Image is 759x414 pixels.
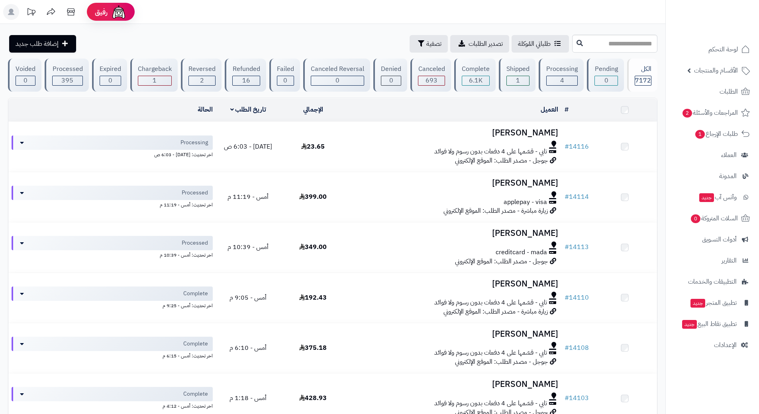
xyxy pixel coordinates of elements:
span: Complete [183,390,208,398]
span: تصدير الطلبات [469,39,503,49]
span: [DATE] - 6:03 ص [224,142,272,151]
span: وآتس آب [698,192,737,203]
div: 1 [138,76,171,85]
a: وآتس آبجديد [671,188,754,207]
a: #14113 [565,242,589,252]
span: 2 [200,76,204,85]
a: لوحة التحكم [671,40,754,59]
a: إضافة طلب جديد [9,35,76,53]
a: تاريخ الطلب [230,105,267,114]
a: Processed 395 [43,59,90,92]
span: جديد [690,299,705,308]
div: 0 [277,76,294,85]
a: #14114 [565,192,589,202]
span: Complete [183,290,208,298]
span: جديد [699,193,714,202]
div: 6060 [462,76,489,85]
a: #14116 [565,142,589,151]
span: 2 [683,109,692,118]
div: Failed [277,65,294,74]
div: اخر تحديث: [DATE] - 6:03 ص [12,150,213,158]
span: Processed [182,189,208,197]
span: أدوات التسويق [702,234,737,245]
span: زيارة مباشرة - مصدر الطلب: الموقع الإلكتروني [443,307,548,316]
span: تابي - قسّمها على 4 دفعات بدون رسوم ولا فوائد [434,298,547,307]
div: اخر تحديث: أمس - 11:19 م [12,200,213,208]
span: creditcard - mada [496,248,547,257]
div: 2 [189,76,215,85]
span: # [565,393,569,403]
span: 4 [560,76,564,85]
span: طلباتي المُوكلة [518,39,551,49]
a: الإعدادات [671,336,754,355]
span: رفيق [95,7,108,17]
span: الإعدادات [714,339,737,351]
div: Voided [16,65,35,74]
a: Chargeback 1 [129,59,179,92]
span: جديد [682,320,697,329]
a: الطلبات [671,82,754,101]
a: Expired 0 [90,59,129,92]
span: 0 [389,76,393,85]
span: # [565,192,569,202]
span: 23.65 [301,142,325,151]
span: أمس - 1:18 م [229,393,267,403]
a: أدوات التسويق [671,230,754,249]
span: 192.43 [299,293,327,302]
span: 0 [335,76,339,85]
span: تابي - قسّمها على 4 دفعات بدون رسوم ولا فوائد [434,147,547,156]
a: طلباتي المُوكلة [512,35,569,53]
span: تابي - قسّمها على 4 دفعات بدون رسوم ولا فوائد [434,399,547,408]
div: 395 [53,76,82,85]
span: 0 [24,76,27,85]
a: #14108 [565,343,589,353]
span: التطبيقات والخدمات [688,276,737,287]
div: Shipped [506,65,530,74]
a: #14110 [565,293,589,302]
h3: [PERSON_NAME] [349,179,558,188]
div: اخر تحديث: أمس - 6:15 م [12,351,213,359]
div: 0 [381,76,401,85]
img: ai-face.png [111,4,127,20]
div: Complete [462,65,490,74]
a: التطبيقات والخدمات [671,272,754,291]
a: تطبيق نقاط البيعجديد [671,314,754,334]
span: Processed [182,239,208,247]
span: 399.00 [299,192,327,202]
span: تصفية [426,39,441,49]
div: Expired [100,65,121,74]
h3: [PERSON_NAME] [349,128,558,137]
span: تطبيق المتجر [690,297,737,308]
span: السلات المتروكة [690,213,738,224]
h3: [PERSON_NAME] [349,279,558,288]
div: 0 [311,76,364,85]
div: 0 [100,76,121,85]
span: لوحة التحكم [708,44,738,55]
a: طلبات الإرجاع1 [671,124,754,143]
a: تحديثات المنصة [21,4,41,22]
span: 0 [604,76,608,85]
a: Canceled Reversal 0 [302,59,372,92]
span: 1 [153,76,157,85]
span: 1 [516,76,520,85]
span: زيارة مباشرة - مصدر الطلب: الموقع الإلكتروني [443,206,548,216]
a: #14103 [565,393,589,403]
div: 4 [547,76,577,85]
span: 0 [108,76,112,85]
div: 0 [16,76,35,85]
span: الطلبات [720,86,738,97]
a: Denied 0 [372,59,409,92]
a: Refunded 16 [223,59,267,92]
span: 693 [426,76,437,85]
div: Denied [381,65,401,74]
span: # [565,343,569,353]
a: السلات المتروكة0 [671,209,754,228]
span: جوجل - مصدر الطلب: الموقع الإلكتروني [455,257,548,266]
div: Refunded [232,65,260,74]
a: الحالة [198,105,213,114]
span: أمس - 10:39 م [228,242,269,252]
span: التقارير [722,255,737,266]
div: Processing [546,65,578,74]
div: Canceled [418,65,445,74]
span: # [565,142,569,151]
